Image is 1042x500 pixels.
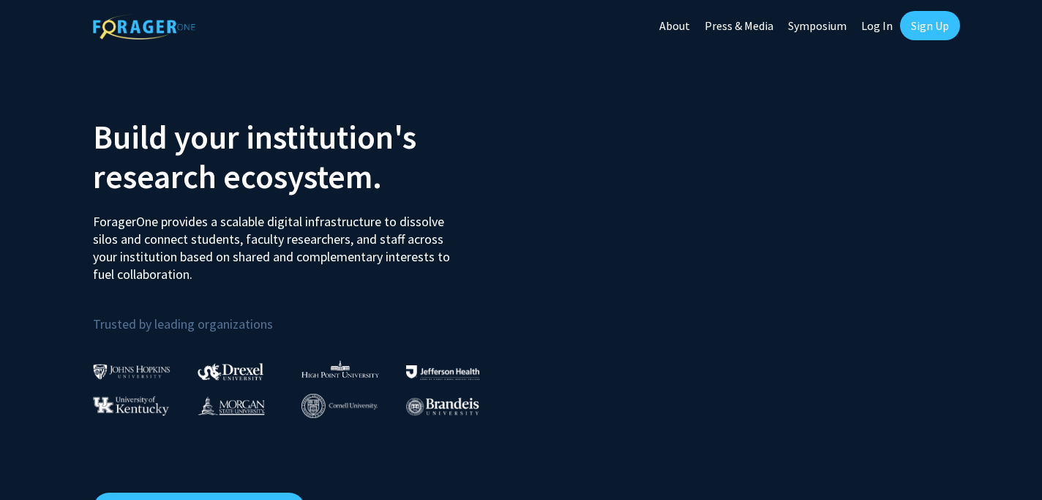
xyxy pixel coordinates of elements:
img: Cornell University [301,394,378,418]
p: ForagerOne provides a scalable digital infrastructure to dissolve silos and connect students, fac... [93,202,460,283]
img: University of Kentucky [93,396,169,416]
img: Johns Hopkins University [93,364,170,379]
h2: Build your institution's research ecosystem. [93,117,510,196]
img: High Point University [301,360,379,378]
img: ForagerOne Logo [93,14,195,40]
img: Brandeis University [406,398,479,416]
img: Morgan State University [198,396,265,415]
img: Thomas Jefferson University [406,365,479,379]
p: Trusted by leading organizations [93,295,510,335]
img: Drexel University [198,363,263,380]
a: Sign Up [900,11,960,40]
